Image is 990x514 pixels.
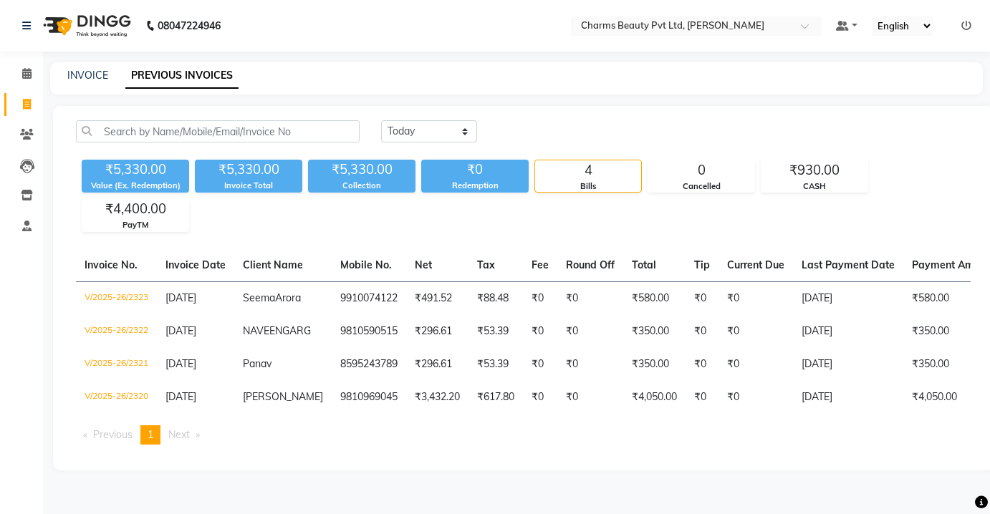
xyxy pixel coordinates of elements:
span: Total [632,258,656,271]
td: ₹0 [557,315,623,348]
td: [DATE] [793,315,903,348]
span: Previous [93,428,133,441]
td: ₹0 [686,281,719,315]
td: ₹296.61 [406,348,468,381]
span: Invoice No. [85,258,138,271]
td: ₹53.39 [468,315,523,348]
span: [PERSON_NAME] [243,390,323,403]
div: 0 [648,160,754,180]
td: ₹617.80 [468,381,523,414]
td: ₹0 [523,381,557,414]
span: Client Name [243,258,303,271]
div: Redemption [421,180,529,192]
td: [DATE] [793,281,903,315]
td: ₹4,050.00 [623,381,686,414]
span: Mobile No. [340,258,392,271]
span: [DATE] [165,291,196,304]
td: ₹580.00 [623,281,686,315]
div: Invoice Total [195,180,302,192]
td: ₹0 [719,348,793,381]
td: [DATE] [793,381,903,414]
td: ₹0 [557,348,623,381]
td: ₹350.00 [623,315,686,348]
div: ₹5,330.00 [308,160,415,180]
td: ₹0 [719,381,793,414]
td: ₹491.52 [406,281,468,315]
div: ₹5,330.00 [82,160,189,180]
span: Last Payment Date [802,258,895,271]
td: ₹0 [719,281,793,315]
td: ₹0 [523,315,557,348]
nav: Pagination [76,425,971,445]
td: ₹0 [557,381,623,414]
div: ₹5,330.00 [195,160,302,180]
div: CASH [761,180,868,193]
span: [DATE] [165,357,196,370]
td: ₹296.61 [406,315,468,348]
span: NAVEEN [243,324,282,337]
td: V/2025-26/2321 [76,348,157,381]
span: Round Off [566,258,615,271]
b: 08047224946 [158,6,221,46]
td: ₹0 [686,348,719,381]
td: ₹0 [523,348,557,381]
span: Current Due [727,258,784,271]
span: Tax [477,258,495,271]
div: ₹930.00 [761,160,868,180]
span: Tip [694,258,710,271]
div: PayTM [82,219,188,231]
span: Fee [532,258,549,271]
td: ₹3,432.20 [406,381,468,414]
td: 9910074122 [332,281,406,315]
span: Panav [243,357,271,370]
span: Net [415,258,432,271]
span: Invoice Date [165,258,226,271]
td: ₹53.39 [468,348,523,381]
td: ₹0 [686,315,719,348]
div: Value (Ex. Redemption) [82,180,189,192]
div: Cancelled [648,180,754,193]
span: Next [168,428,190,441]
td: ₹0 [719,315,793,348]
td: V/2025-26/2323 [76,281,157,315]
div: Bills [535,180,641,193]
a: PREVIOUS INVOICES [125,63,239,89]
td: ₹88.48 [468,281,523,315]
div: ₹0 [421,160,529,180]
td: V/2025-26/2322 [76,315,157,348]
span: Arora [275,291,301,304]
td: 8595243789 [332,348,406,381]
div: ₹4,400.00 [82,199,188,219]
img: logo [37,6,135,46]
input: Search by Name/Mobile/Email/Invoice No [76,120,360,142]
span: GARG [282,324,311,337]
td: [DATE] [793,348,903,381]
div: 4 [535,160,641,180]
div: Collection [308,180,415,192]
td: ₹350.00 [623,348,686,381]
span: Seema [243,291,275,304]
a: INVOICE [67,69,108,82]
td: 9810590515 [332,315,406,348]
span: 1 [148,428,153,441]
td: 9810969045 [332,381,406,414]
td: V/2025-26/2320 [76,381,157,414]
span: [DATE] [165,390,196,403]
td: ₹0 [523,281,557,315]
td: ₹0 [557,281,623,315]
span: [DATE] [165,324,196,337]
td: ₹0 [686,381,719,414]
